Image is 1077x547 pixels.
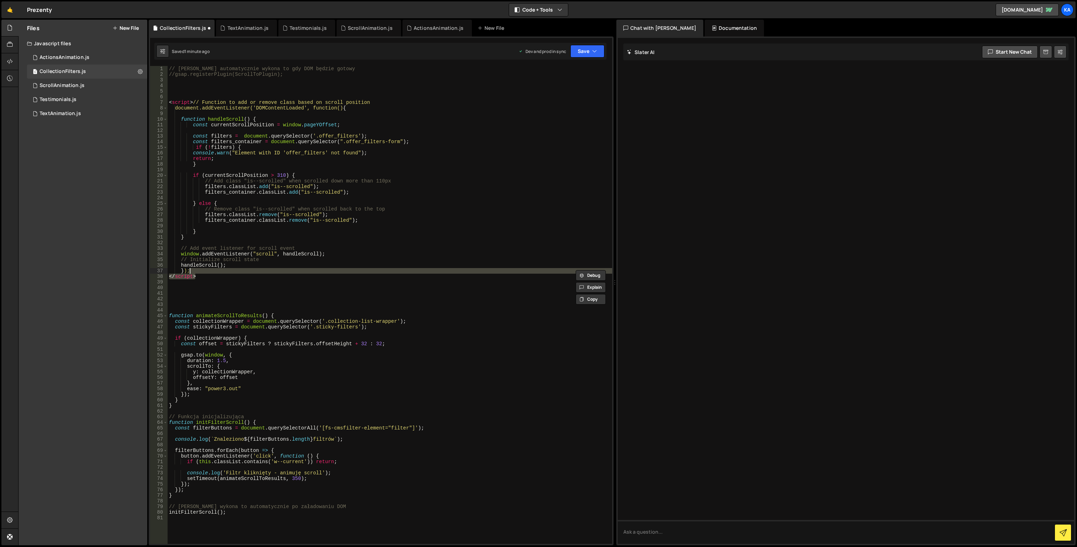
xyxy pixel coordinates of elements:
[150,459,168,465] div: 71
[150,420,168,425] div: 64
[348,25,393,32] div: ScrollAnimation.js
[150,470,168,476] div: 73
[150,335,168,341] div: 49
[150,77,168,83] div: 3
[150,212,168,218] div: 27
[27,79,147,93] div: 16268/43878.js
[150,386,168,392] div: 58
[150,476,168,481] div: 74
[27,107,147,121] div: 16268/43879.js
[150,167,168,173] div: 19
[150,173,168,178] div: 20
[19,36,147,51] div: Javascript files
[150,431,168,436] div: 66
[150,229,168,234] div: 30
[150,161,168,167] div: 18
[150,122,168,128] div: 11
[150,111,168,116] div: 9
[150,156,168,161] div: 17
[150,279,168,285] div: 39
[150,397,168,403] div: 60
[150,363,168,369] div: 54
[150,509,168,515] div: 80
[40,111,81,117] div: TextAnimation.js
[40,82,84,89] div: ScrollAnimation.js
[519,48,566,54] div: Dev and prod in sync
[1,1,19,18] a: 🤙
[150,246,168,251] div: 33
[150,352,168,358] div: 52
[150,66,168,72] div: 1
[150,83,168,88] div: 4
[150,493,168,498] div: 77
[150,150,168,156] div: 16
[290,25,326,32] div: Testimonials.js
[150,330,168,335] div: 48
[576,282,606,293] button: Explain
[40,96,76,103] div: Testimonials.js
[150,88,168,94] div: 5
[27,93,147,107] div: 16268/43876.js
[414,25,463,32] div: ActionsAnimation.js
[113,25,139,31] button: New File
[477,25,507,32] div: New File
[150,324,168,330] div: 47
[150,72,168,77] div: 2
[150,375,168,380] div: 56
[150,178,168,184] div: 21
[172,48,210,54] div: Saved
[150,94,168,100] div: 6
[228,25,269,32] div: TextAnimation.js
[1061,4,1073,16] a: Ka
[705,20,764,36] div: Documentation
[150,100,168,105] div: 7
[150,408,168,414] div: 62
[576,294,606,305] button: Copy
[982,46,1038,58] button: Start new chat
[150,285,168,291] div: 40
[616,20,703,36] div: Chat with [PERSON_NAME]
[150,240,168,246] div: 32
[627,49,655,55] h2: Slater AI
[150,358,168,363] div: 53
[150,105,168,111] div: 8
[150,487,168,493] div: 76
[150,268,168,274] div: 37
[509,4,568,16] button: Code + Tools
[150,223,168,229] div: 29
[150,319,168,324] div: 46
[150,291,168,296] div: 41
[150,257,168,262] div: 35
[33,69,37,75] span: 1
[150,251,168,257] div: 34
[996,4,1059,16] a: [DOMAIN_NAME]
[150,206,168,212] div: 26
[150,189,168,195] div: 23
[27,24,40,32] h2: Files
[150,442,168,448] div: 68
[150,139,168,145] div: 14
[150,262,168,268] div: 36
[40,54,89,61] div: ActionsAnimation.js
[150,515,168,521] div: 81
[27,65,147,79] div: CollectionFilters.js
[150,481,168,487] div: 75
[150,296,168,302] div: 42
[150,116,168,122] div: 10
[150,184,168,189] div: 22
[150,307,168,313] div: 44
[150,341,168,347] div: 50
[150,448,168,453] div: 69
[150,195,168,201] div: 24
[150,274,168,279] div: 38
[150,498,168,504] div: 78
[150,392,168,397] div: 59
[150,380,168,386] div: 57
[150,436,168,442] div: 67
[150,313,168,319] div: 45
[150,218,168,223] div: 28
[160,25,206,32] div: CollectionFilters.js
[150,414,168,420] div: 63
[150,504,168,509] div: 79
